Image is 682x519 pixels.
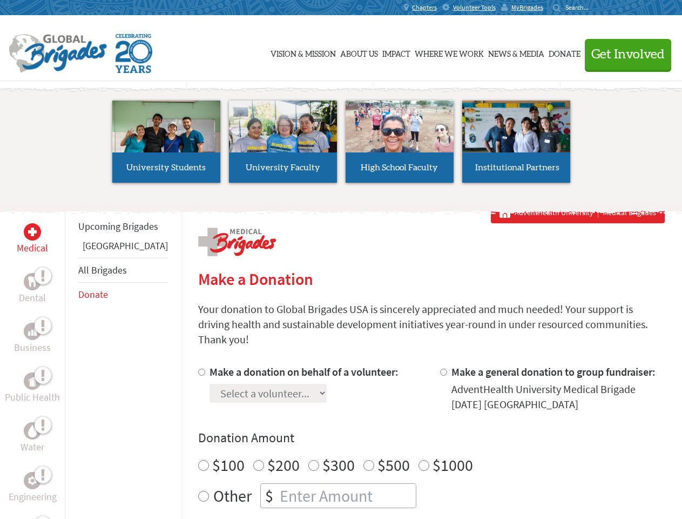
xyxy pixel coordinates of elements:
[78,220,158,232] a: Upcoming Brigades
[361,163,438,172] span: High School Faculty
[28,327,37,336] img: Business
[210,365,399,378] label: Make a donation on behalf of a volunteer:
[453,3,496,12] span: Volunteer Tools
[9,472,57,504] a: EngineeringEngineering
[412,3,437,12] span: Chapters
[213,483,252,508] label: Other
[565,3,596,11] input: Search...
[488,25,544,79] a: News & Media
[340,25,378,79] a: About Us
[112,101,220,183] a: University Students
[17,223,48,256] a: MedicalMedical
[246,163,320,172] span: University Faculty
[28,376,37,387] img: Public Health
[78,288,108,301] a: Donate
[278,484,416,508] input: Enter Amount
[28,424,37,437] img: Water
[229,101,337,183] a: University Faculty
[78,258,168,283] li: All Brigades
[549,25,580,79] a: Donate
[19,273,46,305] a: DentalDental
[19,290,46,305] p: Dental
[17,241,48,256] p: Medical
[433,455,473,475] label: $1000
[229,101,337,173] img: menu_brigades_submenu_2.jpg
[198,429,665,447] h4: Donation Amount
[78,215,168,238] li: Upcoming Brigades
[28,276,37,287] img: Dental
[28,228,37,236] img: Medical
[462,101,570,183] a: Institutional Partners
[475,163,559,172] span: Institutional Partners
[585,39,671,70] button: Get Involved
[198,302,665,347] p: Your donation to Global Brigades USA is sincerely appreciated and much needed! Your support is dr...
[346,101,454,183] a: High School Faculty
[24,323,41,340] div: Business
[511,3,543,12] span: MyBrigades
[377,455,410,475] label: $500
[24,422,41,440] div: Water
[24,472,41,489] div: Engineering
[21,422,44,455] a: WaterWater
[415,25,484,79] a: Where We Work
[14,323,51,355] a: BusinessBusiness
[5,390,60,405] p: Public Health
[261,484,278,508] div: $
[116,34,152,73] img: Global Brigades Celebrating 20 Years
[24,372,41,390] div: Public Health
[198,269,665,289] h2: Make a Donation
[591,48,665,61] span: Get Involved
[126,163,206,172] span: University Students
[346,101,454,153] img: menu_brigades_submenu_3.jpg
[382,25,410,79] a: Impact
[78,238,168,258] li: Guatemala
[9,489,57,504] p: Engineering
[78,264,127,276] a: All Brigades
[28,476,37,485] img: Engineering
[5,372,60,405] a: Public HealthPublic Health
[21,440,44,455] p: Water
[24,223,41,241] div: Medical
[267,455,300,475] label: $200
[322,455,355,475] label: $300
[212,455,245,475] label: $100
[198,228,276,256] img: logo-medical.png
[451,365,656,378] label: Make a general donation to group fundraiser:
[451,382,665,412] div: AdventHealth University Medical Brigade [DATE] [GEOGRAPHIC_DATA]
[14,340,51,355] p: Business
[24,273,41,290] div: Dental
[462,101,570,172] img: menu_brigades_submenu_4.jpg
[83,239,168,252] a: [GEOGRAPHIC_DATA]
[9,34,107,73] img: Global Brigades Logo
[112,101,220,172] img: menu_brigades_submenu_1.jpg
[271,25,336,79] a: Vision & Mission
[78,283,168,307] li: Donate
